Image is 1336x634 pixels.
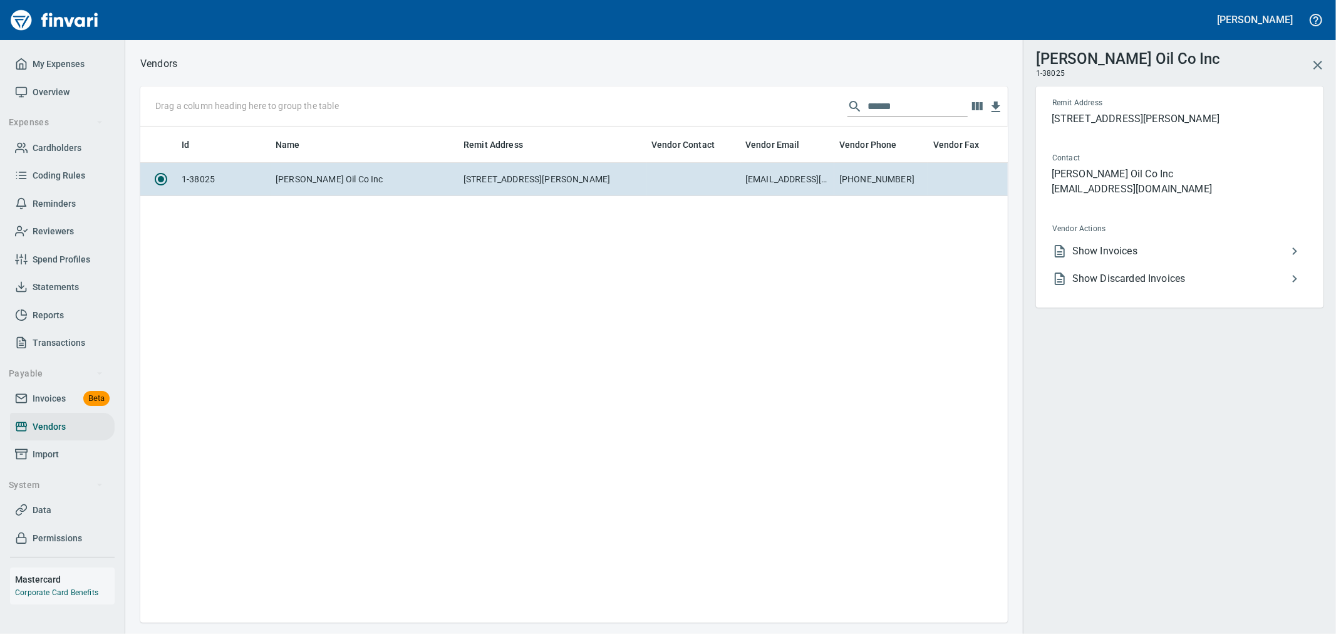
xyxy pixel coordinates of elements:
a: Reviewers [10,217,115,246]
span: Statements [33,279,79,295]
p: Drag a column heading here to group the table [155,100,339,112]
nav: breadcrumb [140,56,177,71]
button: Choose columns to display [968,97,986,116]
p: [STREET_ADDRESS][PERSON_NAME] [1052,112,1307,127]
a: Reminders [10,190,115,218]
p: [PERSON_NAME] Oil Co Inc [1052,167,1307,182]
span: My Expenses [33,56,85,72]
a: Cardholders [10,134,115,162]
span: Coding Rules [33,168,85,184]
span: 1-38025 [1036,68,1065,80]
a: Statements [10,273,115,301]
span: Vendor Fax [933,137,996,152]
a: Vendors [10,413,115,441]
a: Overview [10,78,115,107]
span: Overview [33,85,70,100]
span: Permissions [33,531,82,546]
a: Reports [10,301,115,330]
td: 1-38025 [177,163,271,196]
span: Data [33,502,51,518]
td: [STREET_ADDRESS][PERSON_NAME] [458,163,646,196]
span: Name [276,137,316,152]
h5: [PERSON_NAME] [1218,13,1293,26]
span: Vendor Fax [933,137,980,152]
a: My Expenses [10,50,115,78]
span: Contact [1052,152,1193,165]
span: Vendor Email [745,137,800,152]
p: [EMAIL_ADDRESS][DOMAIN_NAME] [1052,182,1307,197]
a: Permissions [10,524,115,553]
span: Expenses [9,115,103,130]
a: Spend Profiles [10,246,115,274]
span: Beta [83,392,110,406]
span: Vendor Contact [651,137,715,152]
h6: Mastercard [15,573,115,586]
span: Vendors [33,419,66,435]
td: [PHONE_NUMBER] [834,163,928,196]
span: Reminders [33,196,76,212]
span: Remit Address [463,137,539,152]
span: Spend Profiles [33,252,90,268]
h3: [PERSON_NAME] Oil Co Inc [1036,47,1221,68]
span: Remit Address [463,137,523,152]
button: Expenses [4,111,108,134]
span: Name [276,137,300,152]
button: Close Vendor [1303,50,1333,80]
a: Import [10,440,115,469]
a: Coding Rules [10,162,115,190]
p: Vendors [140,56,177,71]
img: Finvari [8,5,101,35]
span: Vendor Actions [1052,223,1205,236]
span: Show Discarded Invoices [1072,271,1287,286]
span: Reviewers [33,224,74,239]
span: Cardholders [33,140,81,156]
span: Id [182,137,205,152]
button: Payable [4,362,108,385]
td: [EMAIL_ADDRESS][DOMAIN_NAME] [740,163,834,196]
span: Vendor Phone [839,137,913,152]
span: Invoices [33,391,66,407]
button: System [4,474,108,497]
span: System [9,477,103,493]
span: Transactions [33,335,85,351]
span: Show Invoices [1072,244,1287,259]
span: Remit Address [1052,97,1204,110]
span: Vendor Contact [651,137,731,152]
button: [PERSON_NAME] [1214,10,1296,29]
span: Id [182,137,189,152]
a: Data [10,496,115,524]
span: Payable [9,366,103,382]
a: InvoicesBeta [10,385,115,413]
span: Reports [33,308,64,323]
a: Corporate Card Benefits [15,588,98,597]
a: Transactions [10,329,115,357]
span: Import [33,447,59,462]
span: Vendor Phone [839,137,897,152]
button: Download Table [986,98,1005,117]
td: [PERSON_NAME] Oil Co Inc [271,163,458,196]
span: Vendor Email [745,137,816,152]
